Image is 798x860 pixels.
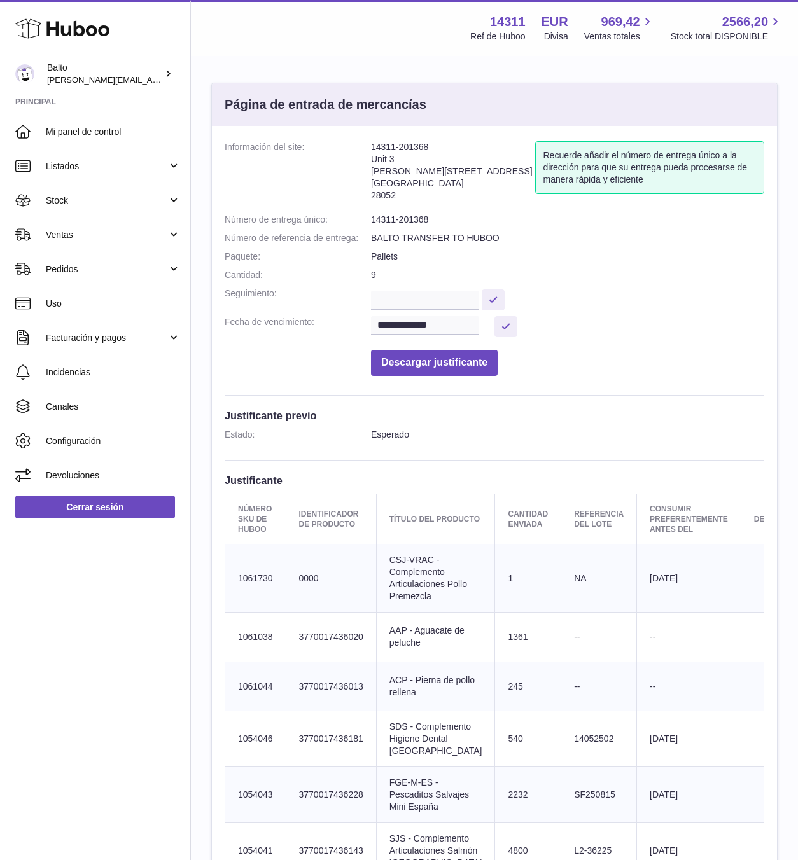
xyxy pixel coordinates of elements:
td: 14052502 [561,711,637,767]
td: 3770017436020 [286,612,376,662]
span: Stock [46,195,167,207]
td: FGE-M-ES - Pescaditos Salvajes Mini España [376,767,495,823]
dd: 14311-201368 [371,214,764,226]
td: [DATE] [637,711,741,767]
span: [PERSON_NAME][EMAIL_ADDRESS][DOMAIN_NAME] [47,74,255,85]
td: 3770017436181 [286,711,376,767]
span: Ventas [46,229,167,241]
dd: Esperado [371,429,764,441]
span: Ventas totales [584,31,655,43]
span: Listados [46,160,167,172]
td: 1061044 [225,662,286,711]
span: 2566,20 [722,13,768,31]
td: 3770017436013 [286,662,376,711]
div: Recuerde añadir el número de entrega único a la dirección para que su entrega pueda procesarse de... [535,141,765,194]
td: 1054043 [225,767,286,823]
dt: Paquete: [225,251,371,263]
span: 969,42 [601,13,640,31]
dt: Fecha de vencimiento: [225,316,371,337]
td: [DATE] [637,767,741,823]
span: Facturación y pagos [46,332,167,344]
span: Uso [46,298,181,310]
dd: Pallets [371,251,764,263]
span: Incidencias [46,366,181,378]
span: Configuración [46,435,181,447]
td: CSJ-VRAC - Complemento Articulaciones Pollo Premezcla [376,544,495,613]
h3: Página de entrada de mercancías [225,96,426,113]
td: 3770017436228 [286,767,376,823]
address: 14311-201368 Unit 3 [PERSON_NAME][STREET_ADDRESS] [GEOGRAPHIC_DATA] 28052 [371,141,535,207]
td: AAP - Aguacate de peluche [376,612,495,662]
dt: Número de referencia de entrega: [225,232,371,244]
dt: Seguimiento: [225,288,371,310]
td: 1061038 [225,612,286,662]
strong: EUR [542,13,568,31]
th: Cantidad enviada [495,494,561,544]
td: 1054046 [225,711,286,767]
th: Identificador de producto [286,494,376,544]
span: Mi panel de control [46,126,181,138]
td: ACP - Pierna de pollo rellena [376,662,495,711]
th: Consumir preferentemente antes del [637,494,741,544]
div: Ref de Huboo [470,31,525,43]
td: 1361 [495,612,561,662]
dt: Número de entrega único: [225,214,371,226]
td: SDS - Complemento Higiene Dental [GEOGRAPHIC_DATA] [376,711,495,767]
td: 245 [495,662,561,711]
td: NA [561,544,637,613]
td: [DATE] [637,544,741,613]
td: -- [637,612,741,662]
span: Pedidos [46,263,167,275]
td: 1 [495,544,561,613]
td: -- [561,612,637,662]
td: 0000 [286,544,376,613]
th: Referencia del lote [561,494,637,544]
dd: BALTO TRANSFER TO HUBOO [371,232,764,244]
td: 1061730 [225,544,286,613]
dt: Información del site: [225,141,371,207]
h3: Justificante previo [225,408,764,422]
dd: 9 [371,269,764,281]
h3: Justificante [225,473,764,487]
th: Título del producto [376,494,495,544]
strong: 14311 [490,13,526,31]
td: SF250815 [561,767,637,823]
td: -- [561,662,637,711]
button: Descargar justificante [371,350,498,376]
div: Balto [47,62,162,86]
td: 2232 [495,767,561,823]
div: Divisa [544,31,568,43]
a: 969,42 Ventas totales [584,13,655,43]
span: Devoluciones [46,469,181,482]
span: Stock total DISPONIBLE [671,31,783,43]
th: Número SKU de Huboo [225,494,286,544]
span: Canales [46,401,181,413]
a: Cerrar sesión [15,496,175,518]
td: -- [637,662,741,711]
dt: Estado: [225,429,371,441]
img: dani@balto.fr [15,64,34,83]
a: 2566,20 Stock total DISPONIBLE [671,13,783,43]
td: 540 [495,711,561,767]
dt: Cantidad: [225,269,371,281]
